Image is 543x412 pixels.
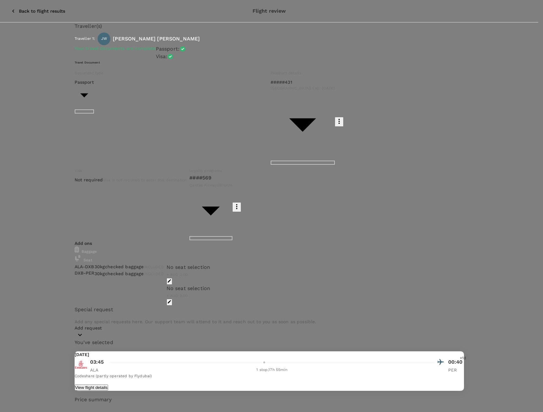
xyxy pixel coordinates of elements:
p: Add request [75,325,464,331]
span: +1d [460,355,466,361]
p: Passport : [156,45,180,53]
p: Traveller 1 : [75,36,95,42]
span: Loyalty programs [189,168,222,173]
h6: Travel Document [75,60,464,64]
p: Add any special requests here. Our support team will attend to it and reach out to you as soon as... [75,318,464,325]
span: Visa is not required to enter this destination [103,178,187,182]
p: Flight review [253,7,286,15]
span: [GEOGRAPHIC_DATA] | Exp: [DATE] [271,85,335,92]
p: #####431 [271,79,335,85]
p: PER [448,367,464,373]
span: Document type [75,71,104,75]
span: Your travel documents are complete [75,46,156,51]
span: + AUD 0.00 [167,294,188,298]
div: Seat [75,255,464,264]
p: Traveller(s) [75,22,464,30]
span: Passport details [271,71,301,75]
span: 30kg checked baggage [95,264,144,269]
button: View flight details [75,385,108,391]
span: INCLUDED [143,272,164,276]
img: baggage-icon [75,246,79,253]
div: 1 stop , 17h 55min [110,367,434,373]
p: ALA - DXB [75,264,95,270]
span: INCLUDED [143,265,164,269]
p: 00:40 [448,358,464,366]
p: You've selected [75,339,464,346]
div: Codeshare (partly operated by Flydubai) [75,373,464,379]
p: Passport [75,79,94,85]
p: [DATE] [75,351,89,358]
span: Visa [75,168,82,173]
p: Back to flight results [19,8,65,14]
img: baggage-icon [75,255,81,261]
div: No seat selection [167,285,210,292]
p: Price summary [75,396,464,403]
span: JW [101,36,107,42]
p: Special request [75,306,464,313]
p: DXB - PER [75,270,95,276]
span: + AUD 0.00 [167,272,188,277]
img: EK [75,358,87,371]
p: Add ons [75,240,464,246]
p: Not required [75,177,103,183]
p: ####569 [189,174,232,182]
p: [PERSON_NAME] [PERSON_NAME] [113,35,200,43]
p: ALA [90,367,106,373]
div: Baggage [75,246,464,255]
span: Qantas Airways | Bronze [189,183,232,187]
p: 03:45 [90,358,104,366]
span: 30kg checked baggage [95,271,144,276]
div: No seat selection [167,264,210,271]
p: Visa : [156,53,168,60]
